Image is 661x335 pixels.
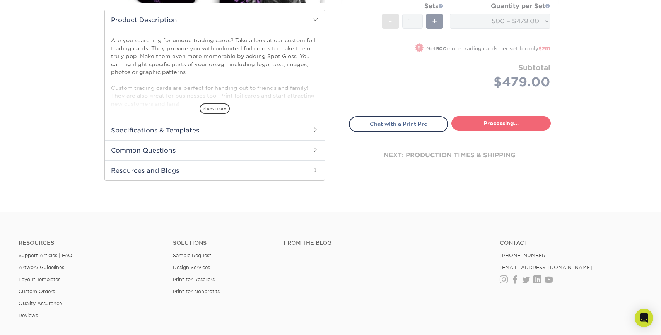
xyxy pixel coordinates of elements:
[19,265,64,270] a: Artwork Guidelines
[200,103,230,114] span: show more
[349,132,551,179] div: next: production times & shipping
[19,301,62,306] a: Quality Assurance
[500,253,548,258] a: [PHONE_NUMBER]
[105,10,325,30] h2: Product Description
[105,160,325,180] h2: Resources and Blogs
[173,240,272,246] h4: Solutions
[19,240,161,246] h4: Resources
[173,253,211,258] a: Sample Request
[451,116,551,130] a: Processing...
[635,309,653,327] div: Open Intercom Messenger
[349,116,448,132] a: Chat with a Print Pro
[173,277,215,282] a: Print for Resellers
[500,265,592,270] a: [EMAIL_ADDRESS][DOMAIN_NAME]
[173,289,220,294] a: Print for Nonprofits
[19,313,38,318] a: Reviews
[173,265,210,270] a: Design Services
[500,240,642,246] a: Contact
[284,240,479,246] h4: From the Blog
[19,277,60,282] a: Layout Templates
[105,120,325,140] h2: Specifications & Templates
[105,140,325,160] h2: Common Questions
[19,253,72,258] a: Support Articles | FAQ
[19,289,55,294] a: Custom Orders
[111,36,318,108] p: Are you searching for unique trading cards? Take a look at our custom foil trading cards. They pr...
